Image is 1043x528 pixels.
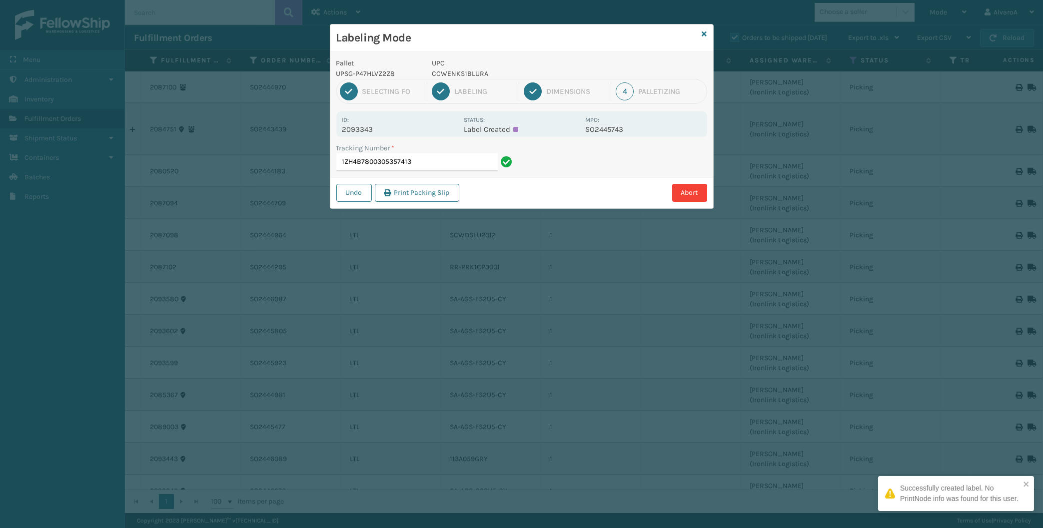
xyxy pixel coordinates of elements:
p: UPC [432,58,579,68]
p: Pallet [336,58,420,68]
label: Status: [464,116,485,123]
div: 4 [616,82,634,100]
button: Undo [336,184,372,202]
button: Print Packing Slip [375,184,459,202]
h3: Labeling Mode [336,30,698,45]
div: Labeling [454,87,514,96]
button: Abort [672,184,707,202]
div: Selecting FO [362,87,422,96]
div: 3 [524,82,542,100]
label: MPO: [585,116,599,123]
p: UPSG-P47HLVZ2Z8 [336,68,420,79]
div: 1 [340,82,358,100]
p: CCWENKS1BLURA [432,68,579,79]
div: Palletizing [638,87,703,96]
p: 2093343 [342,125,458,134]
label: Id: [342,116,349,123]
p: SO2445743 [585,125,701,134]
div: Dimensions [546,87,606,96]
p: Label Created [464,125,579,134]
label: Tracking Number [336,143,395,153]
div: Successfully created label. No PrintNode info was found for this user. [900,483,1020,504]
div: 2 [432,82,450,100]
button: close [1023,480,1030,490]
